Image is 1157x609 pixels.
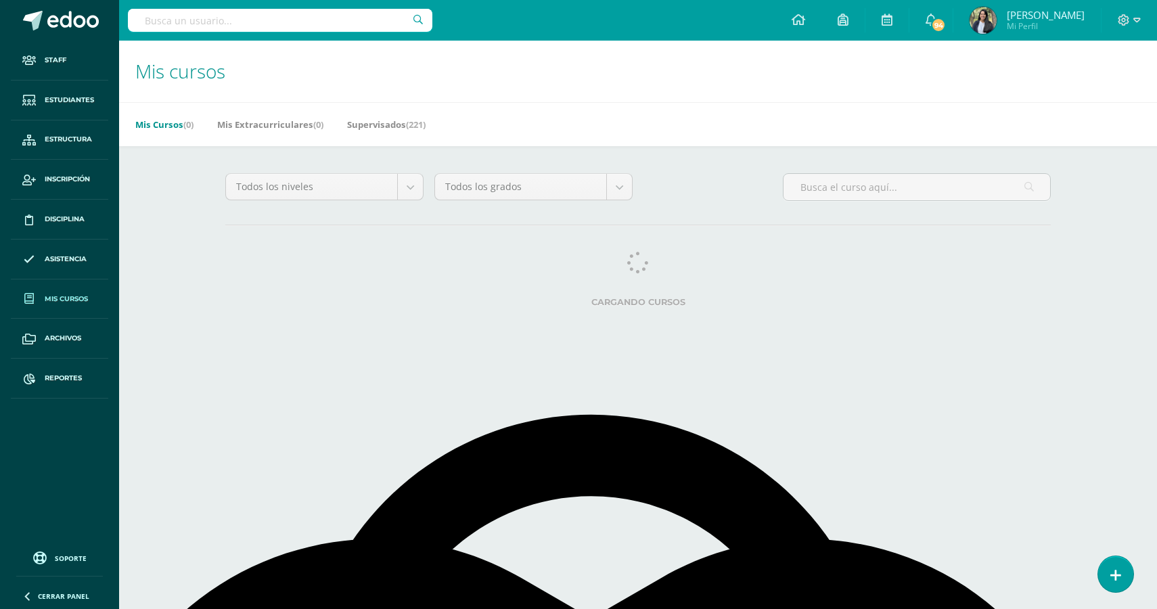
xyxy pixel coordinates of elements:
[45,254,87,265] span: Asistencia
[217,114,323,135] a: Mis Extracurriculares(0)
[135,58,225,84] span: Mis cursos
[128,9,432,32] input: Busca un usuario...
[11,240,108,279] a: Asistencia
[970,7,997,34] img: 247ceca204fa65a9317ba2c0f2905932.png
[11,160,108,200] a: Inscripción
[45,214,85,225] span: Disciplina
[445,174,596,200] span: Todos los grados
[236,174,387,200] span: Todos los niveles
[45,333,81,344] span: Archivos
[11,359,108,399] a: Reportes
[45,174,90,185] span: Inscripción
[38,591,89,601] span: Cerrar panel
[347,114,426,135] a: Supervisados(221)
[11,319,108,359] a: Archivos
[135,114,194,135] a: Mis Cursos(0)
[931,18,946,32] span: 94
[313,118,323,131] span: (0)
[45,55,66,66] span: Staff
[45,134,92,145] span: Estructura
[45,95,94,106] span: Estudiantes
[11,200,108,240] a: Disciplina
[11,279,108,319] a: Mis cursos
[225,297,1051,307] label: Cargando cursos
[1007,20,1085,32] span: Mi Perfil
[11,120,108,160] a: Estructura
[226,174,423,200] a: Todos los niveles
[784,174,1050,200] input: Busca el curso aquí...
[183,118,194,131] span: (0)
[11,81,108,120] a: Estudiantes
[45,373,82,384] span: Reportes
[435,174,632,200] a: Todos los grados
[55,554,87,563] span: Soporte
[16,548,103,566] a: Soporte
[11,41,108,81] a: Staff
[1007,8,1085,22] span: [PERSON_NAME]
[45,294,88,304] span: Mis cursos
[406,118,426,131] span: (221)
